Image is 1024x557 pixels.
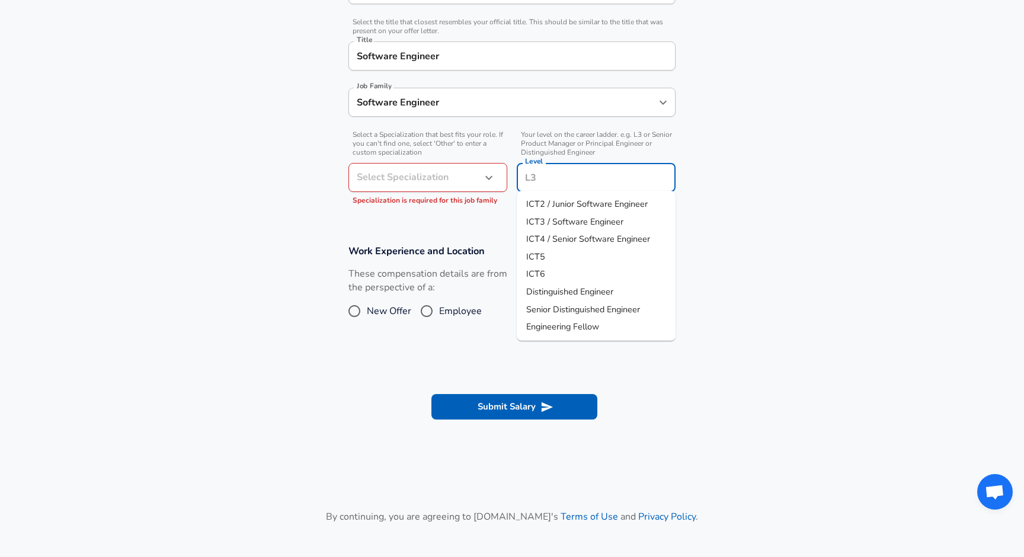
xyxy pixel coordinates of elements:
span: Senior Distinguished Engineer [526,303,640,315]
label: These compensation details are from the perspective of a: [348,267,507,294]
span: ICT2 / Junior Software Engineer [526,198,648,210]
span: Specialization is required for this job family [353,196,497,205]
span: Your level on the career ladder. e.g. L3 or Senior Product Manager or Principal Engineer or Disti... [517,130,676,157]
input: L3 [522,168,670,187]
input: Software Engineer [354,93,652,111]
label: Title [357,36,372,43]
button: Open [655,94,671,111]
span: New Offer [367,304,411,318]
label: Job Family [357,82,392,89]
h3: Work Experience and Location [348,244,676,258]
span: ICT5 [526,251,545,263]
span: ICT4 / Senior Software Engineer [526,233,650,245]
span: Select a Specialization that best fits your role. If you can't find one, select 'Other' to enter ... [348,130,507,157]
span: Distinguished Engineer [526,286,613,297]
span: Engineering Fellow [526,321,599,332]
label: Level [525,158,543,165]
a: Privacy Policy [638,510,696,523]
span: Employee [439,304,482,318]
span: ICT6 [526,268,545,280]
a: Terms of Use [561,510,618,523]
span: Select the title that closest resembles your official title. This should be similar to the title ... [348,18,676,36]
input: Software Engineer [354,47,670,65]
div: Open chat [977,474,1013,510]
button: Submit Salary [431,394,597,419]
span: ICT3 / Software Engineer [526,216,623,228]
